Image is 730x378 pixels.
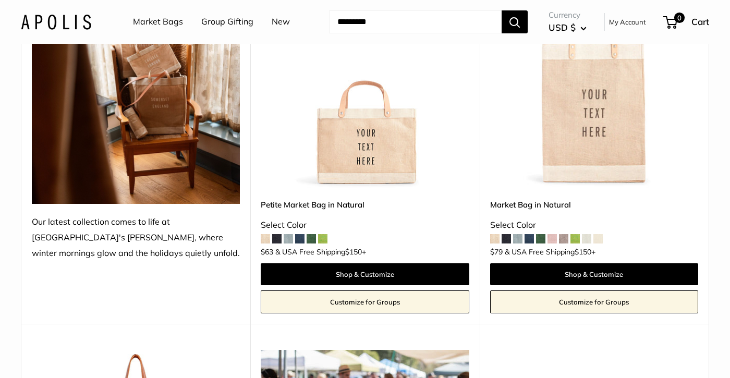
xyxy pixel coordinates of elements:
[490,247,503,257] span: $79
[261,199,469,211] a: Petite Market Bag in Natural
[261,247,273,257] span: $63
[490,217,698,233] div: Select Color
[502,10,528,33] button: Search
[490,263,698,285] a: Shop & Customize
[691,16,709,27] span: Cart
[505,248,595,255] span: & USA Free Shipping +
[549,22,576,33] span: USD $
[664,14,709,30] a: 0 Cart
[674,13,685,23] span: 0
[272,14,290,30] a: New
[345,247,362,257] span: $150
[261,217,469,233] div: Select Color
[329,10,502,33] input: Search...
[549,8,587,22] span: Currency
[133,14,183,30] a: Market Bags
[261,263,469,285] a: Shop & Customize
[490,199,698,211] a: Market Bag in Natural
[201,14,253,30] a: Group Gifting
[549,19,587,36] button: USD $
[21,14,91,29] img: Apolis
[490,290,698,313] a: Customize for Groups
[261,290,469,313] a: Customize for Groups
[609,16,646,28] a: My Account
[275,248,366,255] span: & USA Free Shipping +
[32,214,240,261] div: Our latest collection comes to life at [GEOGRAPHIC_DATA]'s [PERSON_NAME], where winter mornings g...
[575,247,591,257] span: $150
